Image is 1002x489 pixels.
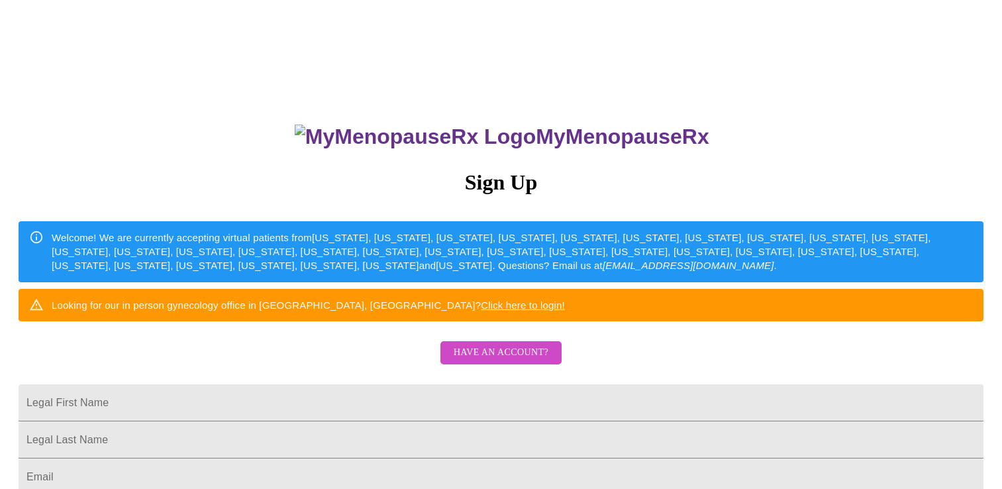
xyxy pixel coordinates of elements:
span: Have an account? [454,345,548,361]
em: [EMAIL_ADDRESS][DOMAIN_NAME] [603,260,774,271]
h3: Sign Up [19,170,983,195]
a: Click here to login! [481,299,565,311]
div: Welcome! We are currently accepting virtual patients from [US_STATE], [US_STATE], [US_STATE], [US... [52,225,973,278]
a: Have an account? [437,356,565,367]
div: Looking for our in person gynecology office in [GEOGRAPHIC_DATA], [GEOGRAPHIC_DATA]? [52,293,565,317]
button: Have an account? [440,341,562,364]
h3: MyMenopauseRx [21,125,984,149]
img: MyMenopauseRx Logo [295,125,536,149]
